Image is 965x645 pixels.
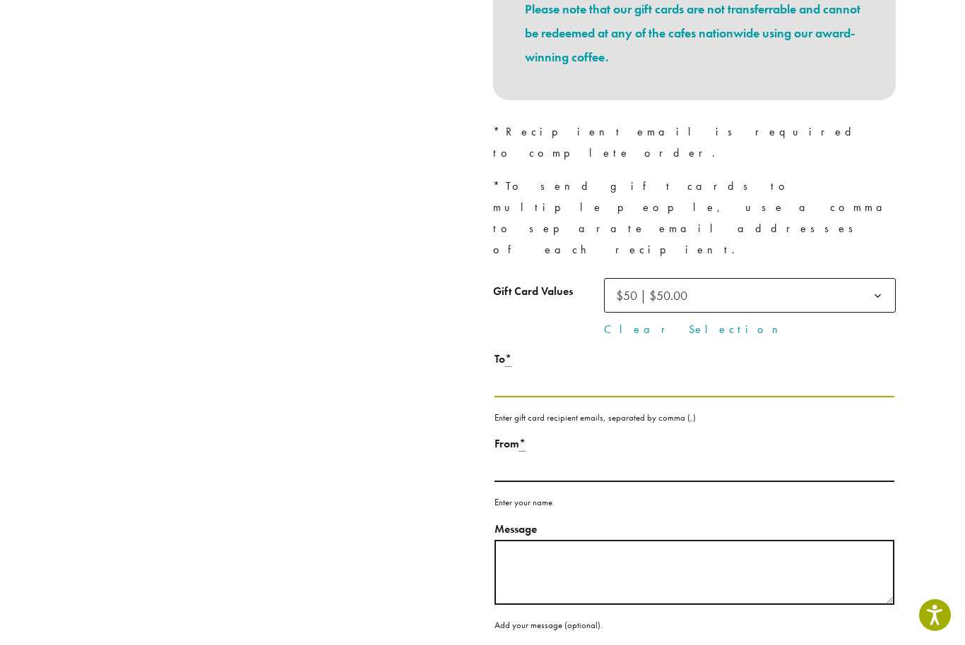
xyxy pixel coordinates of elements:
label: To [495,349,894,370]
a: Please note that our gift cards are not transferrable and cannot be redeemed at any of the cafes ... [525,1,860,65]
p: *Recipient email is required to complete order. [493,121,896,164]
label: From [495,434,894,454]
abbr: Required field [505,351,511,367]
span: $50 | $50.00 [616,287,687,303]
small: Enter gift card recipient emails, separated by comma (,) [495,411,696,423]
span: $50 | $50.00 [604,278,896,313]
abbr: Required field [519,436,526,452]
a: Clear Selection [604,321,896,338]
p: *To send gift cards to multiple people, use a comma to separate email addresses of each recipient. [493,176,896,260]
label: Message [495,519,894,540]
small: Add your message (optional). [495,619,603,631]
span: $50 | $50.00 [610,282,701,309]
small: Enter your name. [495,496,555,508]
label: Gift Card Values [493,282,604,302]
